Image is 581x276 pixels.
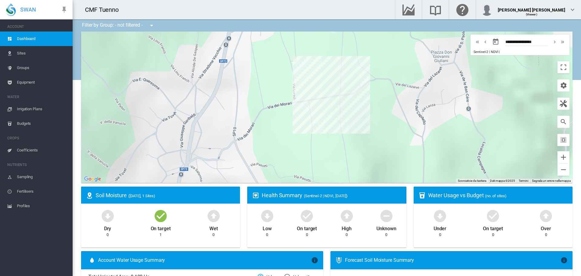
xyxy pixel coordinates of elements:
[153,208,168,223] md-icon: icon-checkbox-marked-circle
[206,208,221,223] md-icon: icon-arrow-up-bold-circle
[560,136,567,144] md-icon: icon-select-all
[498,5,565,11] div: [PERSON_NAME] [PERSON_NAME]
[557,116,570,128] button: icon-magnify
[304,194,348,198] span: (Sentinel-2 | NDVI, [DATE])
[492,232,494,238] div: 0
[83,175,103,183] img: Google
[428,191,568,199] div: Water Usage vs Budget
[545,232,547,238] div: 0
[455,6,470,13] md-icon: Click here for help
[148,22,155,29] md-icon: icon-menu-down
[560,257,568,264] md-icon: icon-information
[483,223,503,232] div: On target
[151,223,171,232] div: On target
[311,257,318,264] md-icon: icon-information
[557,79,570,91] button: icon-cog
[485,194,507,198] span: (no. of sites)
[482,38,489,45] md-icon: icon-chevron-left
[7,92,68,102] span: WATER
[85,5,124,14] div: CMF Tuenno
[306,232,308,238] div: 0
[474,38,481,45] button: icon-chevron-double-left
[297,223,317,232] div: On target
[569,6,576,13] md-icon: icon-chevron-down
[458,179,486,183] button: Scorciatoie da tastiera
[7,160,68,170] span: NUTRIENTS
[159,232,162,238] div: 1
[17,170,68,184] span: Sampling
[146,19,158,32] button: icon-menu-down
[434,223,447,232] div: Under
[335,257,343,264] md-icon: icon-thermometer-lines
[128,194,155,198] span: ([DATE], 1 Sites)
[559,38,566,45] button: icon-chevron-double-right
[17,75,68,90] span: Equipment
[266,232,268,238] div: 0
[541,223,551,232] div: Over
[252,192,259,199] md-icon: icon-heart-box-outline
[526,13,537,16] span: (Viewer)
[100,208,115,223] md-icon: icon-arrow-down-bold-circle
[260,208,274,223] md-icon: icon-arrow-down-bold-circle
[519,179,528,182] a: Termini
[212,232,215,238] div: 0
[551,38,558,45] md-icon: icon-chevron-right
[532,179,571,182] a: Segnala un errore nella mappa
[379,208,394,223] md-icon: icon-minus-circle
[560,118,567,125] md-icon: icon-magnify
[107,232,109,238] div: 0
[300,208,314,223] md-icon: icon-checkbox-marked-circle
[98,257,311,264] span: Account Water Usage Summary
[481,4,493,16] img: profile.jpg
[490,179,515,182] span: Dati mappa ©2025
[428,6,443,13] md-icon: Search the knowledge base
[17,116,68,131] span: Budgets
[17,184,68,199] span: Fertilisers
[474,50,498,54] span: Sentinel-2 | NDVI
[490,36,502,48] button: md-calendar
[86,192,93,199] md-icon: icon-map-marker-radius
[7,22,68,32] span: ACCOUNT
[557,151,570,163] button: Zoom avanti
[96,191,235,199] div: Soil Moisture
[7,133,68,143] span: CROPS
[88,257,96,264] md-icon: icon-water
[17,32,68,46] span: Dashboard
[433,208,447,223] md-icon: icon-arrow-down-bold-circle
[419,192,426,199] md-icon: icon-cup-water
[263,223,272,232] div: Low
[481,38,489,45] button: icon-chevron-left
[61,6,68,13] md-icon: icon-pin
[560,82,567,89] md-icon: icon-cog
[499,50,500,54] span: |
[17,61,68,75] span: Groups
[346,232,348,238] div: 0
[376,223,396,232] div: Unknown
[439,232,441,238] div: 0
[557,164,570,176] button: Zoom indietro
[17,102,68,116] span: Irrigation Plans
[6,3,16,16] img: SWAN-Landscape-Logo-Colour-drop.png
[83,175,103,183] a: Visualizza questa zona in Google Maps (in una nuova finestra)
[340,208,354,223] md-icon: icon-arrow-up-bold-circle
[342,223,352,232] div: High
[559,38,566,45] md-icon: icon-chevron-double-right
[17,46,68,61] span: Sites
[539,208,553,223] md-icon: icon-arrow-up-bold-circle
[20,6,36,13] span: SWAN
[262,191,401,199] div: Health Summary
[104,223,111,232] div: Dry
[385,232,387,238] div: 0
[557,61,570,73] button: Attiva/disattiva vista schermo intero
[345,257,560,264] div: Forecast Soil Moisture Summary
[209,223,218,232] div: Wet
[401,6,416,13] md-icon: Go to the Data Hub
[557,134,570,146] button: icon-select-all
[551,38,559,45] button: icon-chevron-right
[474,38,481,45] md-icon: icon-chevron-double-left
[17,199,68,213] span: Profiles
[77,19,159,32] div: Filter by Group: - not filtered -
[486,208,500,223] md-icon: icon-checkbox-marked-circle
[17,143,68,158] span: Coefficients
